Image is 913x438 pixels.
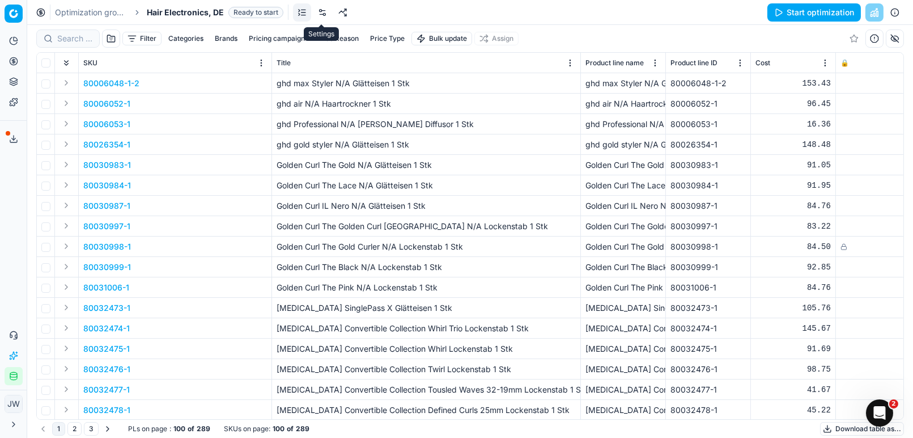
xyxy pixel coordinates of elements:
[83,139,130,150] button: 80026354-1
[60,178,73,192] button: Expand
[224,424,270,433] span: SKUs on page :
[670,119,746,130] div: 80006053-1
[83,323,130,334] p: 80032474-1
[755,200,831,212] div: 84.76
[670,139,746,150] div: 80026354-1
[5,395,23,413] button: JW
[122,32,162,45] button: Filter
[755,139,831,150] div: 148.48
[83,384,130,395] button: 80032477-1
[60,403,73,416] button: Expand
[670,98,746,109] div: 80006052-1
[755,282,831,293] div: 84.76
[83,78,139,89] button: 80006048-1-2
[173,424,185,433] strong: 100
[670,78,746,89] div: 80006048-1-2
[474,32,519,45] button: Assign
[60,382,73,396] button: Expand
[36,422,114,436] nav: pagination
[585,282,661,293] div: Golden Curl The Pink N/A Lockenstab 1 Stk
[277,58,291,68] span: Title
[60,56,73,70] button: Expand all
[670,159,746,171] div: 80030983-1
[277,302,576,314] p: [MEDICAL_DATA] SinglePass X Glätteisen 1 Stk
[60,321,73,335] button: Expand
[585,221,661,232] div: Golden Curl The Golden Curl [GEOGRAPHIC_DATA] N/A Lockenstab 1 Stk
[670,323,746,334] div: 80032474-1
[287,424,294,433] strong: of
[277,384,576,395] p: [MEDICAL_DATA] Convertible Collection Tousled Waves 32-19mm Lockenstab 1 Stk
[755,241,831,252] div: 84.50
[147,7,283,18] span: Hair Electronics, DEReady to start
[83,58,97,68] span: SKU
[60,137,73,151] button: Expand
[60,96,73,110] button: Expand
[84,422,99,436] button: 3
[83,241,131,252] button: 80030998-1
[83,98,130,109] button: 80006052-1
[277,282,576,293] p: Golden Curl The Pink N/A Lockenstab 1 Stk
[670,200,746,212] div: 80030987-1
[670,343,746,355] div: 80032475-1
[755,302,831,314] div: 105.76
[277,180,576,191] p: Golden Curl The Lace N/A Glätteisen 1 Stk
[83,180,131,191] button: 80030984-1
[755,58,770,68] span: Cost
[304,27,339,41] div: Settings
[277,200,576,212] p: Golden Curl IL Nero N/A Glätteisen 1 Stk
[840,58,849,68] span: 🔒
[273,424,284,433] strong: 100
[83,119,130,130] button: 80006053-1
[5,395,22,412] span: JW
[411,32,472,45] button: Bulk update
[755,119,831,130] div: 16.36
[755,221,831,232] div: 83.22
[277,364,576,375] p: [MEDICAL_DATA] Convertible Collection Twirl Lockenstab 1 Stk
[296,424,309,433] strong: 289
[670,221,746,232] div: 80030997-1
[755,78,831,89] div: 153.43
[670,282,746,293] div: 80031006-1
[670,364,746,375] div: 80032476-1
[60,219,73,233] button: Expand
[585,323,661,334] div: [MEDICAL_DATA] Convertible Collection Whirl Trio Lockenstab 1 Stk
[277,323,576,334] p: [MEDICAL_DATA] Convertible Collection Whirl Trio Lockenstab 1 Stk
[60,76,73,90] button: Expand
[55,7,283,18] nav: breadcrumb
[585,78,661,89] div: ghd max Styler N/A Glätteisen 1 Stk
[755,343,831,355] div: 91.69
[277,343,576,355] p: [MEDICAL_DATA] Convertible Collection Whirl Lockenstab 1 Stk
[83,364,130,375] button: 80032476-1
[820,422,904,436] button: Download table as...
[83,159,131,171] button: 80030983-1
[670,405,746,416] div: 80032478-1
[755,180,831,191] div: 91.95
[585,405,661,416] div: [MEDICAL_DATA] Convertible Collection Defined Curls 25mm Lockenstab 1 Stk
[147,7,224,18] span: Hair Electronics, DE
[83,262,131,273] p: 80030999-1
[128,424,167,433] span: PLs on page
[83,221,130,232] button: 80030997-1
[755,405,831,416] div: 45.22
[866,399,893,427] iframe: Intercom live chat
[585,58,644,68] span: Product line name
[585,180,661,191] div: Golden Curl The Lace N/A Glätteisen 1 Stk
[83,405,130,416] button: 80032478-1
[670,241,746,252] div: 80030998-1
[670,384,746,395] div: 80032477-1
[57,33,92,44] input: Search by SKU or title
[60,280,73,294] button: Expand
[83,200,130,212] button: 80030987-1
[60,239,73,253] button: Expand
[197,424,210,433] strong: 289
[188,424,194,433] strong: of
[585,200,661,212] div: Golden Curl IL Nero N/A Glätteisen 1 Stk
[755,384,831,395] div: 41.67
[585,302,661,314] div: [MEDICAL_DATA] SinglePass X Glätteisen 1 Stk
[277,221,576,232] p: Golden Curl The Golden Curl [GEOGRAPHIC_DATA] N/A Lockenstab 1 Stk
[585,119,661,130] div: ghd Professional N/A [PERSON_NAME] Diffusor 1 Stk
